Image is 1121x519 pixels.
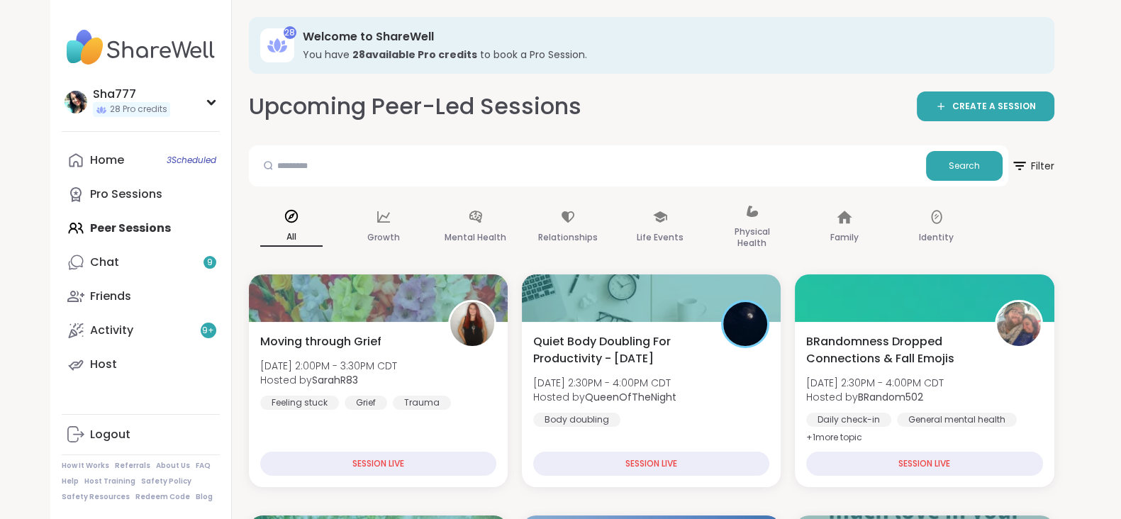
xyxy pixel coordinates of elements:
a: FAQ [196,461,211,471]
a: Friends [62,279,220,313]
span: CREATE A SESSION [952,101,1036,113]
div: General mental health [897,413,1017,427]
span: Moving through Grief [260,333,381,350]
a: Host Training [84,476,135,486]
p: Family [830,229,859,246]
h3: You have to book a Pro Session. [303,48,1034,62]
img: SarahR83 [450,302,494,346]
div: Grief [345,396,387,410]
span: [DATE] 2:30PM - 4:00PM CDT [806,376,944,390]
span: BRandomness Dropped Connections & Fall Emojis [806,333,978,367]
h2: Upcoming Peer-Led Sessions [249,91,581,123]
span: Quiet Body Doubling For Productivity - [DATE] [533,333,705,367]
span: [DATE] 2:00PM - 3:30PM CDT [260,359,397,373]
a: Safety Policy [141,476,191,486]
img: BRandom502 [997,302,1041,346]
p: Relationships [538,229,598,246]
span: Hosted by [533,390,676,404]
div: 28 [284,26,296,39]
div: Pro Sessions [90,186,162,202]
span: Hosted by [806,390,944,404]
div: Trauma [393,396,451,410]
a: Redeem Code [135,492,190,502]
b: SarahR83 [312,373,358,387]
div: Sha777 [93,86,170,102]
div: Home [90,152,124,168]
div: Host [90,357,117,372]
a: Help [62,476,79,486]
b: 28 available Pro credit s [352,48,477,62]
a: Safety Resources [62,492,130,502]
div: Logout [90,427,130,442]
p: All [260,228,323,247]
a: Logout [62,418,220,452]
span: [DATE] 2:30PM - 4:00PM CDT [533,376,676,390]
span: Filter [1011,149,1054,183]
p: Physical Health [721,223,783,252]
a: Home3Scheduled [62,143,220,177]
img: ShareWell Nav Logo [62,23,220,72]
span: 9 [207,257,213,269]
span: Search [949,160,980,172]
a: Referrals [115,461,150,471]
h3: Welcome to ShareWell [303,29,1034,45]
button: Search [926,151,1003,181]
span: 9 + [202,325,214,337]
span: Hosted by [260,373,397,387]
div: Daily check-in [806,413,891,427]
img: Sha777 [65,91,87,113]
img: QueenOfTheNight [723,302,767,346]
button: Filter [1011,145,1054,186]
span: 3 Scheduled [167,155,216,166]
div: Activity [90,323,133,338]
div: Feeling stuck [260,396,339,410]
a: Pro Sessions [62,177,220,211]
b: BRandom502 [858,390,923,404]
div: SESSION LIVE [533,452,769,476]
div: Chat [90,255,119,270]
div: Body doubling [533,413,620,427]
div: SESSION LIVE [806,452,1042,476]
a: Blog [196,492,213,502]
p: Identity [919,229,954,246]
b: QueenOfTheNight [585,390,676,404]
a: Activity9+ [62,313,220,347]
a: CREATE A SESSION [917,91,1054,121]
a: Chat9 [62,245,220,279]
a: Host [62,347,220,381]
a: About Us [156,461,190,471]
div: Friends [90,289,131,304]
span: 28 Pro credits [110,104,167,116]
p: Mental Health [445,229,506,246]
a: How It Works [62,461,109,471]
div: SESSION LIVE [260,452,496,476]
p: Life Events [637,229,684,246]
p: Growth [367,229,400,246]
